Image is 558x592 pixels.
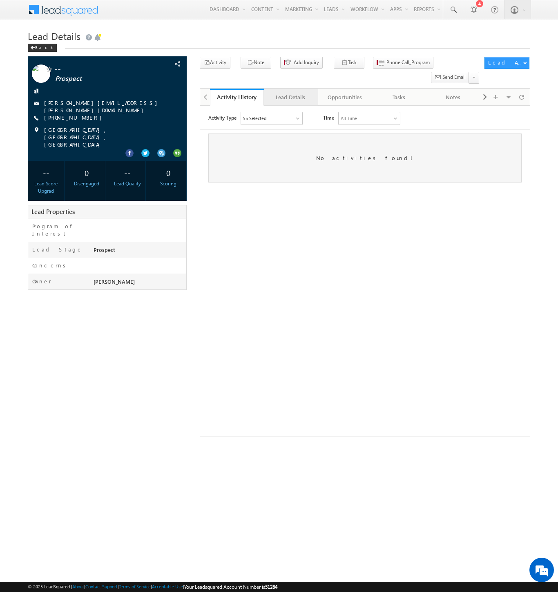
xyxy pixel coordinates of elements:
span: Lead Details [28,29,80,42]
div: Prospect [92,246,186,257]
a: About [72,584,84,589]
div: Activity History [216,93,258,101]
span: 51284 [265,584,277,590]
div: Sales Activity,Program,Email Bounced,Email Link Clicked,Email Marked Spam & 50 more.. [41,7,102,19]
div: Lead Quality [112,180,144,187]
a: Lead Details [264,89,318,106]
span: [GEOGRAPHIC_DATA], [GEOGRAPHIC_DATA], [GEOGRAPHIC_DATA] [44,126,172,148]
div: -- [112,165,144,180]
div: Lead Actions [488,59,523,66]
a: [PERSON_NAME][EMAIL_ADDRESS][PERSON_NAME][DOMAIN_NAME] [44,99,161,114]
a: Tasks [372,89,426,106]
div: Opportunities [325,92,365,102]
div: Back [28,44,57,52]
label: Program of Interest [32,223,85,237]
button: Activity [200,57,230,69]
div: Lead Details [270,92,310,102]
a: Back [28,43,61,50]
span: Your Leadsquared Account Number is [184,584,277,590]
div: Notes [433,92,473,102]
span: Activity Type [8,6,36,18]
div: 0 [71,165,103,180]
button: Task [334,57,364,69]
button: Phone Call_Program [373,57,433,69]
a: Activity History [210,89,264,106]
button: Add Inquiry [280,57,323,69]
a: Terms of Service [119,584,151,589]
label: Owner [32,278,51,285]
div: -- [30,165,62,180]
span: Prospect [55,75,153,83]
img: Profile photo [32,65,50,86]
div: Disengaged [71,180,103,187]
div: Tasks [379,92,419,102]
div: 0 [152,165,184,180]
button: Note [241,57,271,69]
a: Notes [426,89,480,106]
span: Add Inquiry [294,59,319,66]
button: Lead Actions [484,57,529,69]
span: © 2025 LeadSquared | | | | | [28,583,277,591]
div: All Time [141,9,157,16]
span: Send Email [442,73,466,81]
button: Send Email [431,72,469,84]
span: [PHONE_NUMBER] [44,114,106,122]
div: 55 Selected [43,9,66,16]
label: Concerns [32,262,69,269]
div: Scoring [152,180,184,187]
a: Contact Support [85,584,118,589]
a: Opportunities [318,89,372,106]
label: Lead Stage [32,246,83,253]
span: Time [123,6,134,18]
div: No activities found! [8,28,321,77]
div: Lead Score Upgrad [30,180,62,195]
span: [PERSON_NAME] [94,278,135,285]
span: -- [54,65,152,73]
span: Phone Call_Program [386,59,430,66]
span: Lead Properties [31,207,75,216]
a: Acceptable Use [152,584,183,589]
